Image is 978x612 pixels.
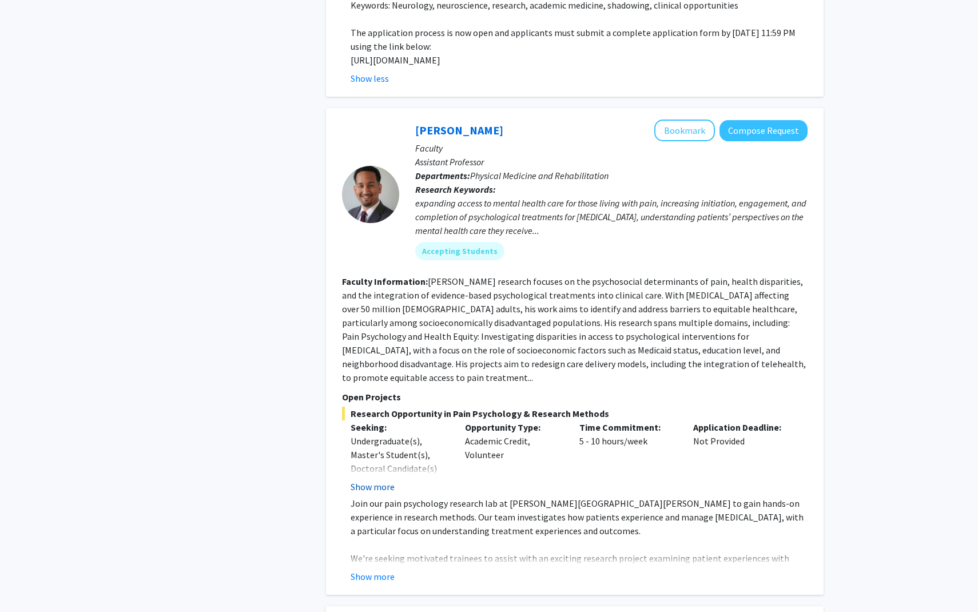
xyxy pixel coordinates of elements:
[351,434,448,571] div: Undergraduate(s), Master's Student(s), Doctoral Candidate(s) (PhD, MD, DMD, PharmD, etc.), Postdo...
[351,420,448,434] p: Seeking:
[579,420,677,434] p: Time Commitment:
[351,53,808,67] p: [URL][DOMAIN_NAME]
[465,420,562,434] p: Opportunity Type:
[351,480,395,494] button: Show more
[415,123,503,137] a: [PERSON_NAME]
[351,570,395,583] button: Show more
[685,420,799,494] div: Not Provided
[415,141,808,155] p: Faculty
[571,420,685,494] div: 5 - 10 hours/week
[415,155,808,169] p: Assistant Professor
[415,242,504,260] mat-chip: Accepting Students
[470,170,609,181] span: Physical Medicine and Rehabilitation
[719,120,808,141] button: Compose Request to Fenan Rassu
[456,420,571,494] div: Academic Credit, Volunteer
[351,71,389,85] button: Show less
[415,196,808,237] div: expanding access to mental health care for those living with pain, increasing initiation, engagem...
[342,390,808,404] p: Open Projects
[9,561,49,603] iframe: Chat
[342,407,808,420] span: Research Opportunity in Pain Psychology & Research Methods
[351,496,808,538] p: Join our pain psychology research lab at [PERSON_NAME][GEOGRAPHIC_DATA][PERSON_NAME] to gain hand...
[693,420,790,434] p: Application Deadline:
[342,276,428,287] b: Faculty Information:
[351,551,808,579] p: We're seeking motivated trainees to assist with an exciting research project examining patient ex...
[415,170,470,181] b: Departments:
[351,26,808,53] p: The application process is now open and applicants must submit a complete application form by [DA...
[654,120,715,141] button: Add Fenan Rassu to Bookmarks
[415,184,496,195] b: Research Keywords:
[342,276,806,383] fg-read-more: [PERSON_NAME] research focuses on the psychosocial determinants of pain, health disparities, and ...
